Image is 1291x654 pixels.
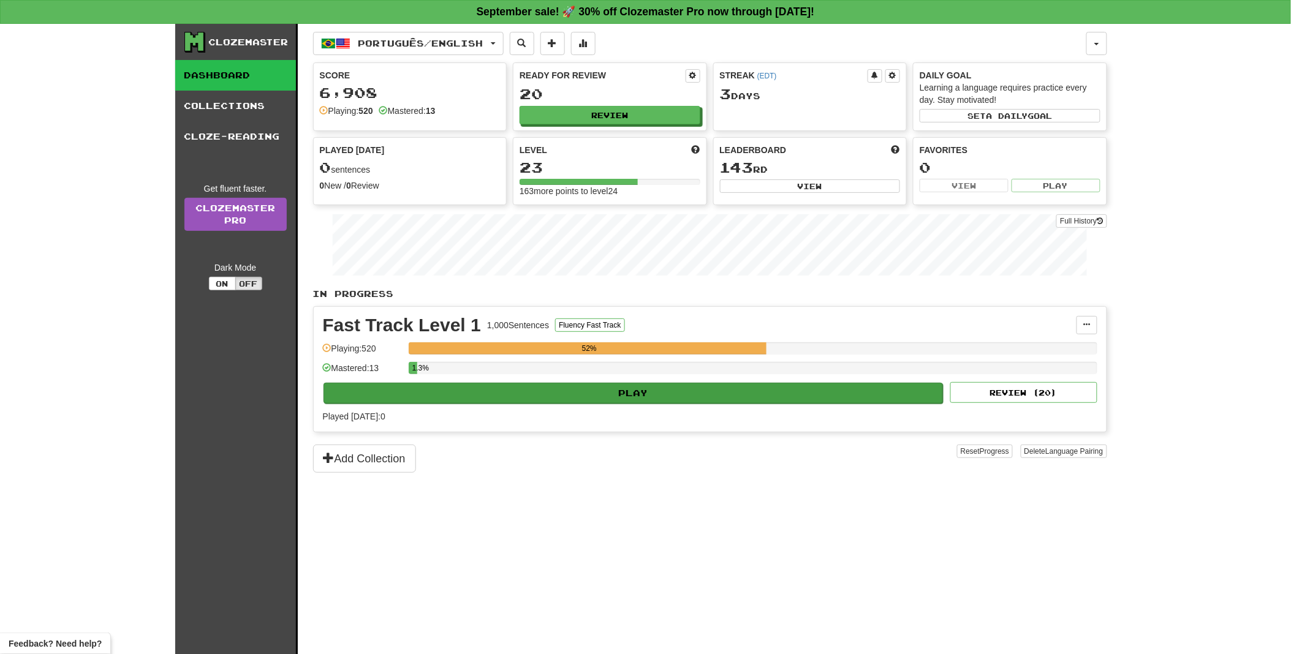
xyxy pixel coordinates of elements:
[320,85,501,100] div: 6,908
[320,181,325,190] strong: 0
[520,106,700,124] button: Review
[175,121,296,152] a: Cloze-Reading
[477,6,815,18] strong: September sale! 🚀 30% off Clozemaster Pro now through [DATE]!
[540,32,565,55] button: Add sentence to collection
[520,160,700,175] div: 23
[175,91,296,121] a: Collections
[1056,214,1107,228] button: Full History
[957,445,1013,458] button: ResetProgress
[323,412,385,421] span: Played [DATE]: 0
[720,69,868,81] div: Streak
[358,38,483,48] span: Português / English
[209,36,289,48] div: Clozemaster
[324,383,944,404] button: Play
[320,105,373,117] div: Playing:
[1021,445,1107,458] button: DeleteLanguage Pairing
[571,32,596,55] button: More stats
[510,32,534,55] button: Search sentences
[487,319,549,331] div: 1,000 Sentences
[320,160,501,176] div: sentences
[892,144,900,156] span: This week in points, UTC
[520,86,700,102] div: 20
[920,144,1100,156] div: Favorites
[313,288,1107,300] p: In Progress
[320,179,501,192] div: New / Review
[235,277,262,290] button: Off
[520,185,700,197] div: 163 more points to level 24
[757,72,777,80] a: (EDT)
[520,69,686,81] div: Ready for Review
[720,85,732,102] span: 3
[555,318,624,332] button: Fluency Fast Track
[720,179,901,193] button: View
[986,111,1028,120] span: a daily
[920,160,1100,175] div: 0
[950,382,1097,403] button: Review (20)
[323,362,403,382] div: Mastered: 13
[920,109,1100,122] button: Seta dailygoal
[320,144,385,156] span: Played [DATE]
[184,198,287,231] a: ClozemasterPro
[920,179,1009,192] button: View
[209,277,236,290] button: On
[720,160,901,176] div: rd
[1045,447,1103,456] span: Language Pairing
[313,445,416,473] button: Add Collection
[1012,179,1100,192] button: Play
[692,144,700,156] span: Score more points to level up
[520,144,547,156] span: Level
[175,60,296,91] a: Dashboard
[426,106,436,116] strong: 13
[313,32,504,55] button: Português/English
[320,69,501,81] div: Score
[920,69,1100,81] div: Daily Goal
[920,81,1100,106] div: Learning a language requires practice every day. Stay motivated!
[320,159,331,176] span: 0
[358,106,373,116] strong: 520
[412,362,417,374] div: 1.3%
[184,182,287,195] div: Get fluent faster.
[346,181,351,190] strong: 0
[412,342,767,355] div: 52%
[720,159,754,176] span: 143
[323,342,403,363] div: Playing: 520
[184,261,287,274] div: Dark Mode
[323,316,482,334] div: Fast Track Level 1
[379,105,436,117] div: Mastered:
[720,86,901,102] div: Day s
[720,144,787,156] span: Leaderboard
[9,637,102,650] span: Open feedback widget
[980,447,1009,456] span: Progress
